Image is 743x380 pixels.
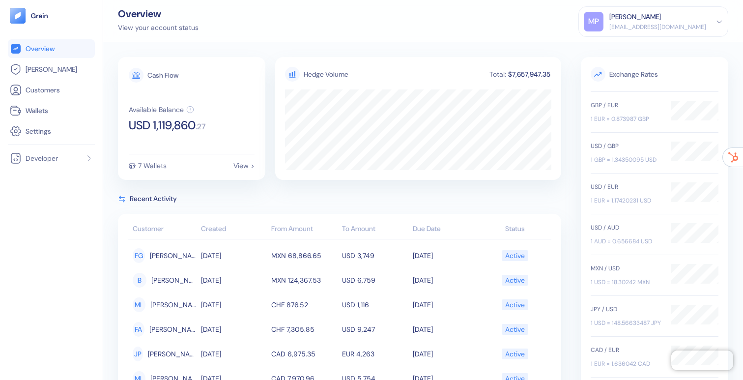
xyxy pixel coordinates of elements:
[133,273,146,288] div: B
[671,351,733,370] iframe: Chatra live chat
[10,105,93,117] a: Wallets
[147,72,178,79] div: Cash Flow
[591,346,661,354] div: CAD / EUR
[129,119,196,131] span: USD 1,119,860
[591,305,661,314] div: JPY / USD
[269,220,340,239] th: From Amount
[129,106,194,114] button: Available Balance
[410,317,481,342] td: [DATE]
[410,268,481,292] td: [DATE]
[269,292,340,317] td: CHF 876.52
[505,296,525,313] div: Active
[199,220,269,239] th: Created
[199,317,269,342] td: [DATE]
[10,63,93,75] a: [PERSON_NAME]
[591,67,718,82] span: Exchange Rates
[199,292,269,317] td: [DATE]
[148,346,196,362] span: Jerde, Parker and Beier
[591,278,661,287] div: 1 USD = 18.30242 MXN
[591,101,661,110] div: GBP / EUR
[410,292,481,317] td: [DATE]
[505,272,525,289] div: Active
[269,317,340,342] td: CHF 7,305.85
[591,237,661,246] div: 1 AUD = 0.656684 USD
[505,321,525,338] div: Active
[340,292,410,317] td: USD 1,116
[10,8,26,24] img: logo-tablet-V2.svg
[10,125,93,137] a: Settings
[133,248,145,263] div: FG
[505,346,525,362] div: Active
[26,153,58,163] span: Developer
[26,64,77,74] span: [PERSON_NAME]
[340,342,410,366] td: EUR 4,263
[151,272,196,289] span: Brown-Bednar
[138,162,167,169] div: 7 Wallets
[591,142,661,150] div: USD / GBP
[304,69,348,80] div: Hedge Volume
[150,247,196,264] span: Fisher Group
[591,359,661,368] div: 1 EUR = 1.636042 CAD
[129,106,184,113] div: Available Balance
[26,126,51,136] span: Settings
[30,12,49,19] img: logo
[488,71,507,78] div: Total:
[340,220,410,239] th: To Amount
[149,321,196,338] span: Fay and Sons
[584,12,603,31] div: MP
[591,182,661,191] div: USD / EUR
[591,223,661,232] div: USD / AUD
[591,196,661,205] div: 1 EUR = 1.17420231 USD
[483,224,546,234] div: Status
[591,155,661,164] div: 1 GBP = 1.34350095 USD
[133,297,145,312] div: ML
[591,264,661,273] div: MXN / USD
[196,123,205,131] span: . 27
[609,12,661,22] div: [PERSON_NAME]
[410,243,481,268] td: [DATE]
[133,347,143,361] div: JP
[10,84,93,96] a: Customers
[507,71,551,78] div: $7,657,947.35
[269,342,340,366] td: CAD 6,975.35
[269,268,340,292] td: MXN 124,367.53
[233,162,255,169] div: View >
[26,44,55,54] span: Overview
[591,319,661,327] div: 1 USD = 148.56633487 JPY
[10,43,93,55] a: Overview
[128,220,199,239] th: Customer
[340,317,410,342] td: USD 9,247
[26,106,48,116] span: Wallets
[609,23,706,31] div: [EMAIL_ADDRESS][DOMAIN_NAME]
[199,342,269,366] td: [DATE]
[410,220,481,239] th: Due Date
[118,23,199,33] div: View your account status
[130,194,177,204] span: Recent Activity
[340,243,410,268] td: USD 3,749
[269,243,340,268] td: MXN 68,866.65
[199,243,269,268] td: [DATE]
[591,115,661,123] div: 1 EUR = 0.873987 GBP
[410,342,481,366] td: [DATE]
[26,85,60,95] span: Customers
[150,296,196,313] span: Murray LLC
[133,322,144,337] div: FA
[340,268,410,292] td: USD 6,759
[505,247,525,264] div: Active
[118,9,199,19] div: Overview
[199,268,269,292] td: [DATE]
